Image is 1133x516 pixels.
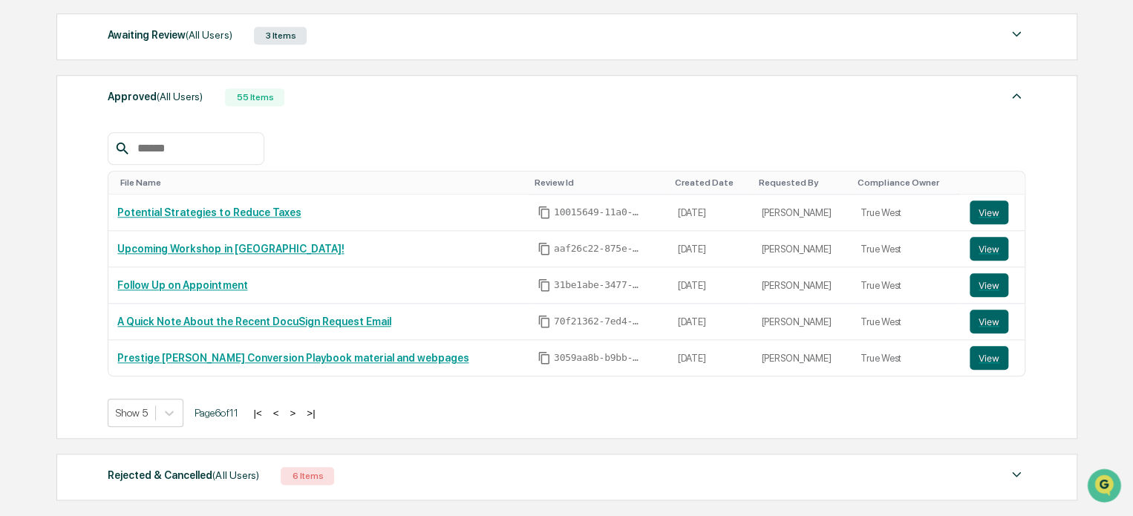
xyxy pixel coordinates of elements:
input: Clear [39,68,245,83]
span: Attestations [123,187,184,202]
span: 10015649-11a0-4874-9d12-2aa101c62627 [554,206,643,218]
a: Potential Strategies to Reduce Taxes [117,206,301,218]
td: True West [852,340,961,376]
button: View [970,346,1008,370]
td: [DATE] [669,195,753,231]
div: Toggle SortBy [675,177,747,188]
span: Pylon [148,252,180,263]
div: 3 Items [254,27,307,45]
span: Preclearance [30,187,96,202]
button: Start new chat [252,118,270,136]
a: View [970,273,1016,297]
a: A Quick Note About the Recent DocuSign Request Email [117,316,391,327]
a: Upcoming Workshop in [GEOGRAPHIC_DATA]! [117,243,344,255]
p: How can we help? [15,31,270,55]
div: Approved [108,87,203,106]
span: Copy Id [538,278,551,292]
button: |< [249,407,266,419]
span: Copy Id [538,206,551,219]
td: True West [852,304,961,340]
td: [PERSON_NAME] [752,267,852,304]
div: We're available if you need us! [50,128,188,140]
a: Prestige [PERSON_NAME] Conversion Playbook material and webpages [117,352,468,364]
img: caret [1008,87,1025,105]
a: 🔎Data Lookup [9,209,99,236]
td: True West [852,195,961,231]
div: 🖐️ [15,189,27,200]
span: Data Lookup [30,215,94,230]
div: 55 Items [225,88,284,106]
button: < [269,407,284,419]
a: View [970,237,1016,261]
a: 🗄️Attestations [102,181,190,208]
span: (All Users) [186,29,232,41]
div: Rejected & Cancelled [108,466,258,485]
span: Copy Id [538,351,551,365]
button: View [970,273,1008,297]
button: > [285,407,300,419]
span: 3059aa8b-b9bb-4082-b83e-25f0c857d6b0 [554,352,643,364]
div: Start new chat [50,114,244,128]
div: 6 Items [281,467,334,485]
span: Copy Id [538,242,551,255]
a: View [970,346,1016,370]
span: (All Users) [157,91,203,102]
td: [DATE] [669,304,753,340]
td: [PERSON_NAME] [752,231,852,267]
button: >| [302,407,319,419]
span: aaf26c22-875e-45f4-bac4-a64e6cd46b77 [554,243,643,255]
td: True West [852,231,961,267]
span: 31be1abe-3477-449e-8414-cbe718e7cc0b [554,279,643,291]
button: View [970,200,1008,224]
td: [DATE] [669,340,753,376]
img: 1746055101610-c473b297-6a78-478c-a979-82029cc54cd1 [15,114,42,140]
td: [PERSON_NAME] [752,340,852,376]
span: Page 6 of 11 [195,407,238,419]
div: Toggle SortBy [120,177,522,188]
div: 🔎 [15,217,27,229]
button: View [970,310,1008,333]
img: caret [1008,466,1025,483]
td: [DATE] [669,231,753,267]
a: Powered byPylon [105,251,180,263]
span: Copy Id [538,315,551,328]
td: [DATE] [669,267,753,304]
td: True West [852,267,961,304]
button: View [970,237,1008,261]
a: 🖐️Preclearance [9,181,102,208]
a: Follow Up on Appointment [117,279,247,291]
div: Toggle SortBy [858,177,955,188]
td: [PERSON_NAME] [752,304,852,340]
span: 70f21362-7ed4-4928-8575-6b33597db227 [554,316,643,327]
div: Toggle SortBy [535,177,663,188]
td: [PERSON_NAME] [752,195,852,231]
a: View [970,200,1016,224]
div: Toggle SortBy [758,177,846,188]
a: View [970,310,1016,333]
iframe: Open customer support [1085,467,1126,507]
div: 🗄️ [108,189,120,200]
div: Toggle SortBy [973,177,1019,188]
span: (All Users) [212,469,258,481]
div: Awaiting Review [108,25,232,45]
img: caret [1008,25,1025,43]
